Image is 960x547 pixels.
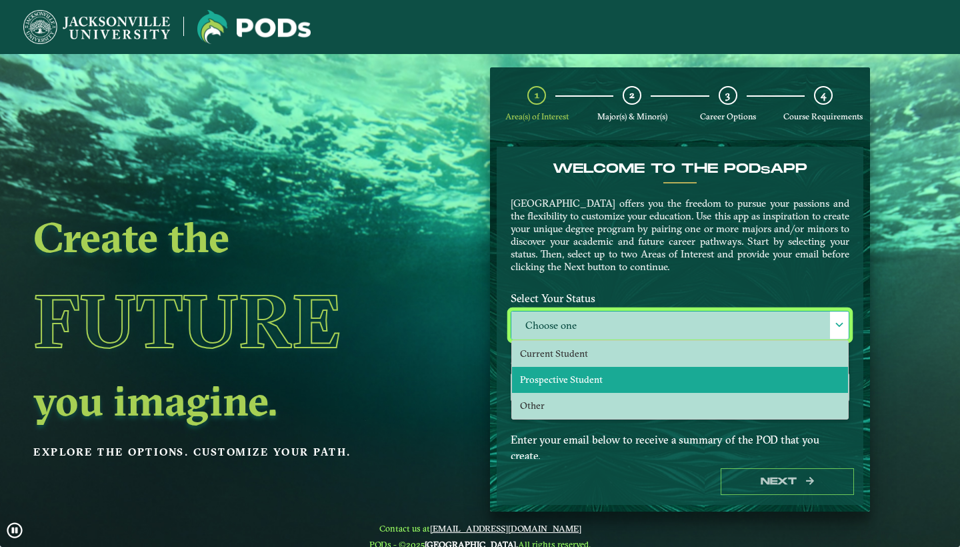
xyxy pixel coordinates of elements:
[511,161,849,177] h4: Welcome to the POD app
[535,89,539,101] span: 1
[520,374,603,386] span: Prospective Student
[33,382,399,419] h2: you imagine.
[511,197,849,273] p: [GEOGRAPHIC_DATA] offers you the freedom to pursue your passions and the flexibility to customize...
[501,349,859,374] label: Select Your Area(s) of Interest
[511,404,515,413] sup: ⋆
[501,427,859,468] label: Enter your email below to receive a summary of the POD that you create.
[629,89,635,101] span: 2
[597,111,667,121] span: Major(s) & Minor(s)
[725,89,730,101] span: 3
[512,367,848,393] li: Prospective Student
[511,312,849,340] label: Choose one
[512,341,848,367] li: Current Student
[821,89,826,101] span: 4
[520,400,545,412] span: Other
[700,111,756,121] span: Career Options
[430,523,581,534] a: [EMAIL_ADDRESS][DOMAIN_NAME]
[761,164,770,177] sub: s
[369,523,591,534] span: Contact us at
[512,393,848,419] li: Other
[783,111,863,121] span: Course Requirements
[33,260,399,382] h1: Future
[197,10,311,44] img: Jacksonville University logo
[520,348,588,360] span: Current Student
[501,286,859,311] label: Select Your Status
[511,406,849,418] p: Maximum 2 selections are allowed
[33,442,399,462] p: Explore the options. Customize your path.
[505,111,569,121] span: Area(s) of Interest
[33,218,399,255] h2: Create the
[23,10,170,44] img: Jacksonville University logo
[721,468,854,496] button: Next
